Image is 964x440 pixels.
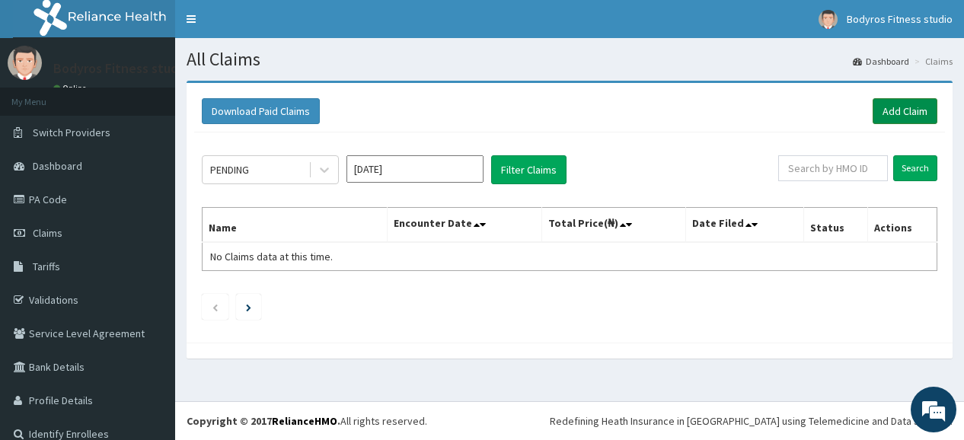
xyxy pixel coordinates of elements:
span: Switch Providers [33,126,110,139]
input: Search by HMO ID [778,155,888,181]
th: Encounter Date [388,208,542,243]
a: Online [53,83,90,94]
th: Total Price(₦) [542,208,685,243]
p: Bodyros Fitness studio [53,62,189,75]
a: Next page [246,300,251,314]
li: Claims [911,55,953,68]
span: Dashboard [33,159,82,173]
a: Add Claim [873,98,937,124]
input: Search [893,155,937,181]
span: Claims [33,226,62,240]
a: Dashboard [853,55,909,68]
th: Status [804,208,868,243]
img: User Image [819,10,838,29]
strong: Copyright © 2017 . [187,414,340,428]
span: Tariffs [33,260,60,273]
div: Redefining Heath Insurance in [GEOGRAPHIC_DATA] using Telemedicine and Data Science! [550,413,953,429]
th: Date Filed [685,208,804,243]
h1: All Claims [187,49,953,69]
a: RelianceHMO [272,414,337,428]
div: PENDING [210,162,249,177]
input: Select Month and Year [346,155,484,183]
span: Bodyros Fitness studio [847,12,953,26]
img: User Image [8,46,42,80]
th: Actions [868,208,937,243]
span: No Claims data at this time. [210,250,333,263]
button: Filter Claims [491,155,567,184]
th: Name [203,208,388,243]
button: Download Paid Claims [202,98,320,124]
a: Previous page [212,300,219,314]
footer: All rights reserved. [175,401,964,440]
